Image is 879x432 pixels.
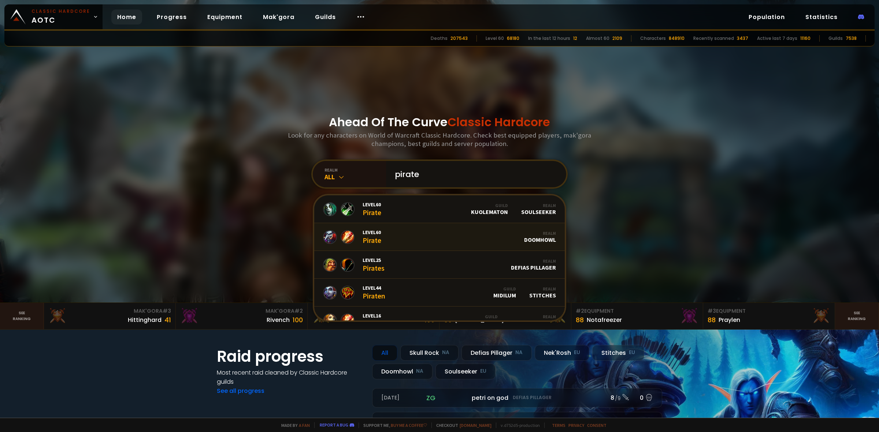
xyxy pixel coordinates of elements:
[201,10,248,25] a: Equipment
[576,315,584,325] div: 88
[552,422,565,428] a: Terms
[314,251,565,279] a: Level25PiratesRealmDefias Pillager
[308,303,439,329] a: Mak'Gora#1Rîvench100
[163,307,171,315] span: # 3
[529,286,556,292] div: Realm
[529,286,556,299] div: Stitches
[217,368,363,386] h4: Most recent raid cleaned by Classic Hardcore guilds
[314,307,565,334] a: Level16PiratetwoGuildRelax and ChillRealmDefias Pillager
[363,257,385,263] span: Level 25
[461,345,532,361] div: Defias Pillager
[800,10,843,25] a: Statistics
[576,307,584,315] span: # 2
[574,349,580,356] small: EU
[294,307,303,315] span: # 2
[460,422,492,428] a: [DOMAIN_NAME]
[299,422,310,428] a: a fan
[828,35,843,42] div: Guilds
[277,422,310,428] span: Made by
[521,203,556,215] div: Soulseeker
[640,35,666,42] div: Characters
[629,349,635,356] small: EU
[314,195,565,223] a: Level60PirateGuildKuolematonRealmSoulseeker
[568,422,584,428] a: Privacy
[363,285,385,291] span: Level 44
[372,345,397,361] div: All
[391,422,427,428] a: Buy me a coffee
[363,312,394,328] div: Piratetwo
[314,279,565,307] a: Level44PiratenGuildMidilumRealmStitches
[363,201,381,217] div: Pirate
[312,307,435,315] div: Mak'Gora
[493,286,516,299] div: Midilum
[372,364,433,379] div: Doomhowl
[480,368,486,375] small: EU
[587,422,607,428] a: Consent
[471,203,508,208] div: Guild
[800,35,811,42] div: 11160
[293,315,303,325] div: 100
[128,315,162,324] div: Hittinghard
[846,35,857,42] div: 7538
[493,286,516,292] div: Guild
[511,258,556,264] div: Realm
[267,315,290,324] div: Rivench
[703,303,835,329] a: #3Equipment88Praylen
[31,8,90,26] span: AOTC
[44,303,176,329] a: Mak'Gora#3Hittinghard41
[363,201,381,208] span: Level 60
[496,422,540,428] span: v. d752d5 - production
[48,307,171,315] div: Mak'Gora
[314,223,565,251] a: Level60PirateRealmDoomhowl
[587,315,622,324] div: Notafreezer
[435,364,496,379] div: Soulseeker
[363,285,385,300] div: Piraten
[511,258,556,271] div: Defias Pillager
[324,173,386,181] div: All
[524,230,556,243] div: Doomhowl
[285,131,594,148] h3: Look for any characters on World of Warcraft Classic Hardcore. Check best equipped players, mak'g...
[612,35,622,42] div: 2109
[363,312,394,319] span: Level 16
[448,114,550,130] span: Classic Hardcore
[442,349,449,356] small: NA
[324,167,386,173] div: realm
[835,303,879,329] a: Seeranking
[524,230,556,236] div: Realm
[151,10,193,25] a: Progress
[693,35,734,42] div: Recently scanned
[309,10,342,25] a: Guilds
[359,422,427,428] span: Support me,
[571,303,703,329] a: #2Equipment88Notafreezer
[521,203,556,208] div: Realm
[511,314,556,327] div: Defias Pillager
[257,10,300,25] a: Mak'gora
[586,35,609,42] div: Almost 60
[535,345,589,361] div: Nek'Rosh
[669,35,685,42] div: 848910
[329,113,550,131] h1: Ahead Of The Curve
[507,35,519,42] div: 68180
[450,35,468,42] div: 207543
[176,303,308,329] a: Mak'Gora#2Rivench100
[708,307,830,315] div: Equipment
[515,349,523,356] small: NA
[372,412,662,431] a: [DATE]roaqpetri on godDefias Pillager5 /60
[528,35,570,42] div: In the last 12 hours
[416,368,423,375] small: NA
[363,229,381,236] span: Level 60
[737,35,748,42] div: 3437
[743,10,791,25] a: Population
[576,307,698,315] div: Equipment
[719,315,740,324] div: Praylen
[453,314,498,319] div: Guild
[363,257,385,273] div: Pirates
[453,314,498,327] div: Relax and Chill
[111,10,142,25] a: Home
[4,4,103,29] a: Classic HardcoreAOTC
[471,203,508,215] div: Kuolematon
[708,307,716,315] span: # 3
[164,315,171,325] div: 41
[390,161,557,187] input: Search a character...
[217,345,363,368] h1: Raid progress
